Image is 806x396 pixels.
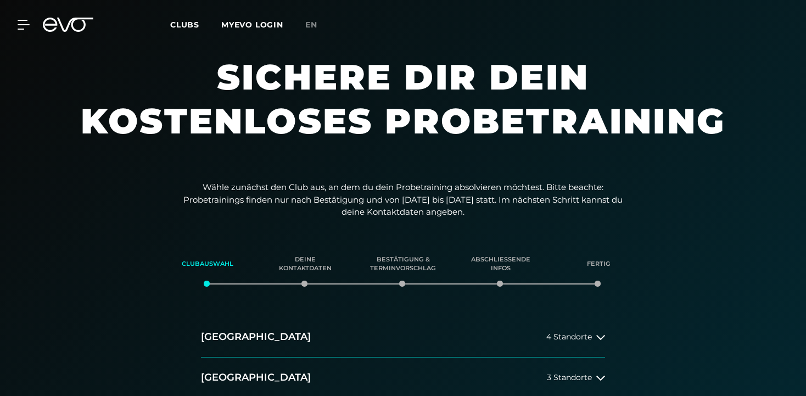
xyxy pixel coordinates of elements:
[547,373,592,382] span: 3 Standorte
[201,371,311,384] h2: [GEOGRAPHIC_DATA]
[201,330,311,344] h2: [GEOGRAPHIC_DATA]
[270,249,340,279] div: Deine Kontaktdaten
[305,20,317,30] span: en
[74,55,732,165] h1: Sichere dir dein kostenloses Probetraining
[563,249,634,279] div: Fertig
[201,317,605,358] button: [GEOGRAPHIC_DATA]4 Standorte
[221,20,283,30] a: MYEVO LOGIN
[170,19,221,30] a: Clubs
[170,20,199,30] span: Clubs
[172,249,243,279] div: Clubauswahl
[183,181,623,219] p: Wähle zunächst den Club aus, an dem du dein Probetraining absolvieren möchtest. Bitte beachte: Pr...
[305,19,331,31] a: en
[546,333,592,341] span: 4 Standorte
[368,249,438,279] div: Bestätigung & Terminvorschlag
[466,249,536,279] div: Abschließende Infos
